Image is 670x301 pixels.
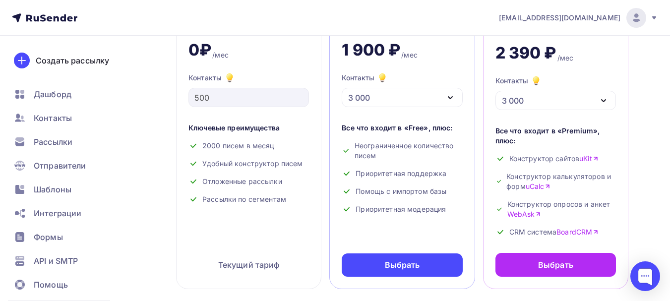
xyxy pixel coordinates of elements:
[34,207,81,219] span: Интеграции
[502,95,524,107] div: 3 000
[8,84,126,104] a: Дашборд
[342,204,462,214] div: Приоритетная модерация
[8,156,126,176] a: Отправители
[342,72,388,84] div: Контакты
[495,126,616,146] div: Все что входит в «Premium», плюс:
[557,53,574,63] div: /мес
[342,186,462,196] div: Помощь с импортом базы
[212,50,229,60] div: /мес
[34,160,86,172] span: Отправители
[34,183,71,195] span: Шаблоны
[188,141,309,151] div: 2000 писем в месяц
[342,72,462,107] button: Контакты 3 000
[188,159,309,169] div: Удобный конструктор писем
[401,50,418,60] div: /мес
[8,108,126,128] a: Контакты
[34,136,72,148] span: Рассылки
[556,227,599,237] a: BoardCRM
[348,92,370,104] div: 3 000
[342,40,400,60] div: 1 900 ₽
[34,112,72,124] span: Контакты
[8,227,126,247] a: Формы
[499,8,658,28] a: [EMAIL_ADDRESS][DOMAIN_NAME]
[8,180,126,199] a: Шаблоны
[507,209,542,219] a: WebAsk
[495,43,556,63] div: 2 390 ₽
[538,259,573,271] div: Выбрать
[342,123,462,133] div: Все что входит в «Free», плюс:
[188,72,309,84] div: Контакты
[385,259,420,271] div: Выбрать
[526,181,551,191] a: uCalc
[34,255,78,267] span: API и SMTP
[34,231,63,243] span: Формы
[8,132,126,152] a: Рассылки
[509,227,599,237] span: CRM система
[188,123,309,133] div: Ключевые преимущества
[342,169,462,179] div: Приоритетная поддержка
[499,13,620,23] span: [EMAIL_ADDRESS][DOMAIN_NAME]
[188,177,309,186] div: Отложенные рассылки
[36,55,109,66] div: Создать рассылку
[34,88,71,100] span: Дашборд
[188,253,309,277] div: Текущий тариф
[188,40,211,60] div: 0₽
[34,279,68,291] span: Помощь
[495,75,542,87] div: Контакты
[188,194,309,204] div: Рассылки по сегментам
[495,75,616,110] button: Контакты 3 000
[509,154,599,164] span: Конструктор сайтов
[506,172,616,191] span: Конструктор калькуляторов и форм
[507,199,616,219] span: Конструктор опросов и анкет
[579,154,599,164] a: uKit
[342,141,462,161] div: Неограниченное количество писем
